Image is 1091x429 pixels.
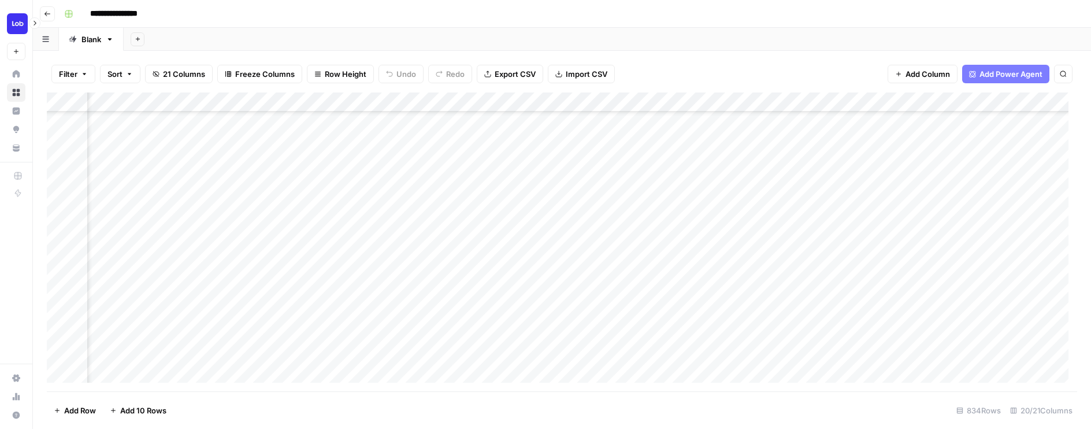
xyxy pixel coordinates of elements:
button: Add Row [47,401,103,420]
button: Help + Support [7,406,25,424]
a: Insights [7,102,25,120]
button: Redo [428,65,472,83]
button: Sort [100,65,140,83]
span: Freeze Columns [235,68,295,80]
div: Blank [81,34,101,45]
span: Add Power Agent [979,68,1042,80]
button: Undo [378,65,424,83]
span: Sort [107,68,123,80]
button: Import CSV [548,65,615,83]
button: Freeze Columns [217,65,302,83]
button: Add Column [888,65,958,83]
a: Your Data [7,139,25,157]
span: Redo [446,68,465,80]
button: Row Height [307,65,374,83]
div: 834 Rows [952,401,1005,420]
div: 20/21 Columns [1005,401,1077,420]
button: 21 Columns [145,65,213,83]
button: Export CSV [477,65,543,83]
a: Blank [59,28,124,51]
span: Row Height [325,68,366,80]
span: Import CSV [566,68,607,80]
button: Workspace: Lob [7,9,25,38]
span: Undo [396,68,416,80]
a: Usage [7,387,25,406]
span: Filter [59,68,77,80]
a: Opportunities [7,120,25,139]
span: Add Column [906,68,950,80]
span: Add Row [64,405,96,416]
span: 21 Columns [163,68,205,80]
span: Add 10 Rows [120,405,166,416]
button: Filter [51,65,95,83]
a: Browse [7,83,25,102]
button: Add 10 Rows [103,401,173,420]
button: Add Power Agent [962,65,1049,83]
img: Lob Logo [7,13,28,34]
span: Export CSV [495,68,536,80]
a: Home [7,65,25,83]
a: Settings [7,369,25,387]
